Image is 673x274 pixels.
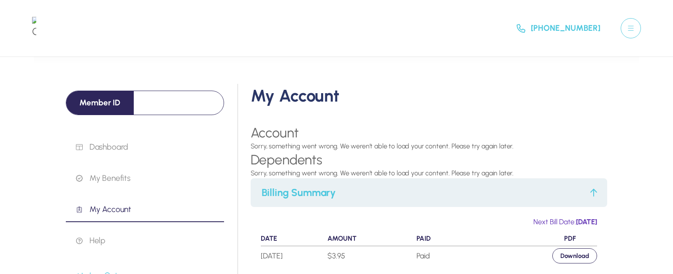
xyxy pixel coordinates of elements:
h3: Dependents [251,151,608,168]
td: Paid [416,246,460,266]
p: Sorry, something went wrong. We weren’t able to load your content. Please try again later. [251,141,608,151]
td: [DATE] [261,246,328,266]
span: Next Bill Date: [533,218,576,226]
th: Amount [327,232,416,246]
span: [PHONE_NUMBER] [531,22,600,35]
p: Dashboard [76,142,224,152]
h3: Account [251,124,608,141]
button: Billing Summary [251,178,608,207]
th: Date [261,232,328,246]
img: GotJaja [32,17,36,40]
a: [PHONE_NUMBER] [516,22,600,35]
p: My Benefits [76,173,224,183]
p: Member ID [66,91,134,115]
b: [DATE] [576,218,597,226]
a: Help [66,236,224,253]
a: Download [552,248,597,263]
a: My Account [66,204,224,222]
th: PDF [460,232,597,246]
a: My Benefits [66,173,224,191]
p: My Account [76,204,224,215]
p: Sorry, something went wrong. We weren’t able to load your content. Please try again later. [251,168,608,178]
td: $3.95 [327,246,416,266]
h1: My Account [251,84,608,107]
h3: Billing Summary [262,186,587,199]
a: Dashboard [66,142,224,160]
th: Paid [416,232,460,246]
p: Help [76,236,224,246]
